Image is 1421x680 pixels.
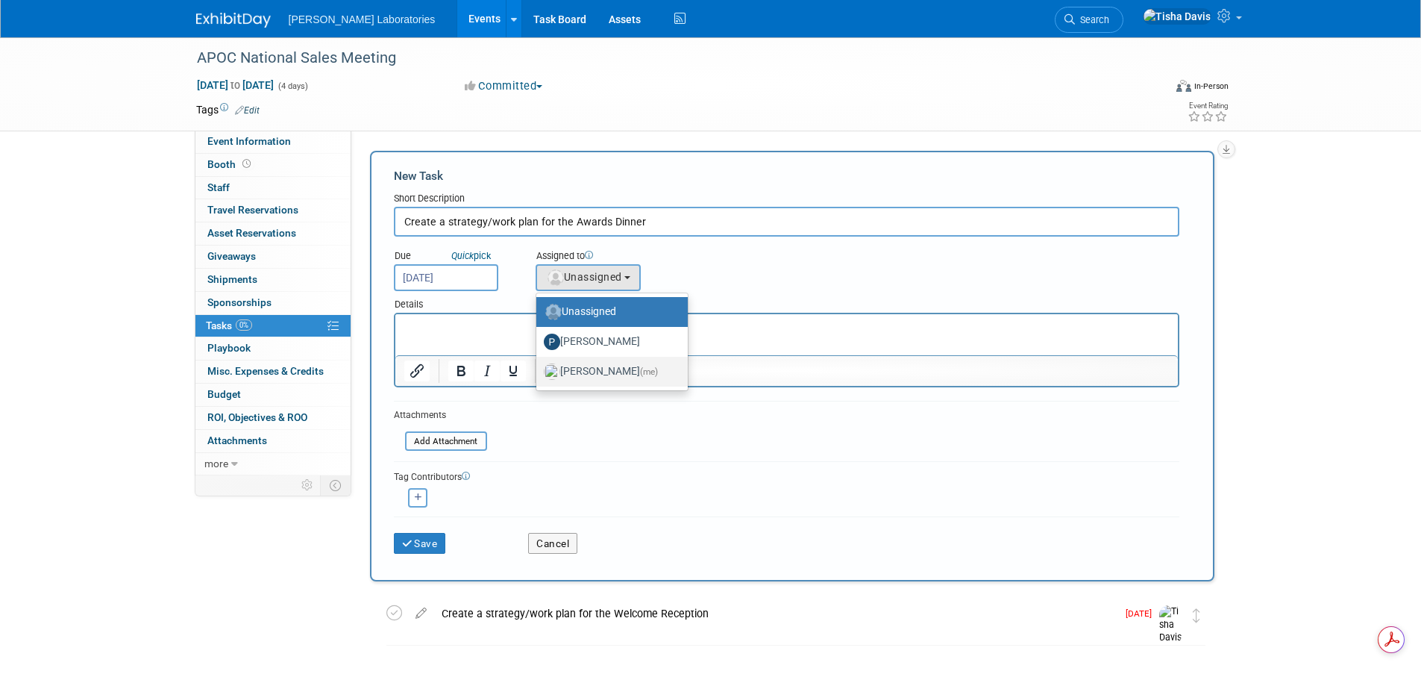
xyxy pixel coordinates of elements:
[395,314,1178,355] iframe: Rich Text Area
[239,158,254,169] span: Booth not reserved yet
[207,204,298,216] span: Travel Reservations
[459,78,548,94] button: Committed
[408,607,434,620] a: edit
[192,45,1141,72] div: APOC National Sales Meeting
[207,181,230,193] span: Staff
[207,434,267,446] span: Attachments
[235,105,260,116] a: Edit
[1126,608,1159,619] span: [DATE]
[196,102,260,117] td: Tags
[1176,80,1191,92] img: Format-Inperson.png
[207,296,272,308] span: Sponsorships
[544,334,560,350] img: P.jpg
[1076,78,1229,100] div: Event Format
[207,250,256,262] span: Giveaways
[207,342,251,354] span: Playbook
[195,407,351,429] a: ROI, Objectives & ROO
[207,388,241,400] span: Budget
[544,360,673,384] label: [PERSON_NAME]
[207,365,324,377] span: Misc. Expenses & Credits
[546,271,622,283] span: Unassigned
[207,273,257,285] span: Shipments
[394,533,446,554] button: Save
[195,154,351,176] a: Booth
[320,475,351,495] td: Toggle Event Tabs
[544,330,673,354] label: [PERSON_NAME]
[196,13,271,28] img: ExhibitDay
[394,468,1179,484] div: Tag Contributors
[394,264,498,291] input: Due Date
[195,292,351,314] a: Sponsorships
[195,430,351,452] a: Attachments
[1075,14,1109,25] span: Search
[394,409,487,422] div: Attachments
[207,411,307,423] span: ROI, Objectives & ROO
[394,249,513,264] div: Due
[277,81,308,91] span: (4 days)
[289,13,436,25] span: [PERSON_NAME] Laboratories
[207,227,296,239] span: Asset Reservations
[394,168,1179,184] div: New Task
[195,177,351,199] a: Staff
[195,246,351,268] a: Giveaways
[528,533,577,554] button: Cancel
[1055,7,1123,33] a: Search
[1193,608,1200,623] i: Move task
[404,361,430,381] button: Insert/edit link
[394,207,1179,237] input: Name of task or a short description
[195,131,351,153] a: Event Information
[1193,81,1229,92] div: In-Person
[448,361,474,381] button: Bold
[474,361,500,381] button: Italic
[204,458,228,470] span: more
[1188,102,1228,110] div: Event Rating
[196,78,275,92] span: [DATE] [DATE]
[544,300,673,324] label: Unassigned
[195,199,351,222] a: Travel Reservations
[207,135,291,147] span: Event Information
[501,361,526,381] button: Underline
[434,601,1117,626] div: Create a strategy/work plan for the Welcome Reception
[394,291,1179,313] div: Details
[1159,605,1182,645] img: Tisha Davis
[207,158,254,170] span: Booth
[640,366,658,377] span: (me)
[195,337,351,360] a: Playbook
[536,249,715,264] div: Assigned to
[195,315,351,337] a: Tasks0%
[1143,8,1211,25] img: Tisha Davis
[195,453,351,475] a: more
[228,79,242,91] span: to
[536,264,642,291] button: Unassigned
[394,192,1179,207] div: Short Description
[448,249,494,262] a: Quickpick
[195,222,351,245] a: Asset Reservations
[195,269,351,291] a: Shipments
[451,250,474,261] i: Quick
[206,319,252,331] span: Tasks
[195,384,351,406] a: Budget
[236,319,252,331] span: 0%
[545,304,562,320] img: Unassigned-User-Icon.png
[195,361,351,383] a: Misc. Expenses & Credits
[295,475,321,495] td: Personalize Event Tab Strip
